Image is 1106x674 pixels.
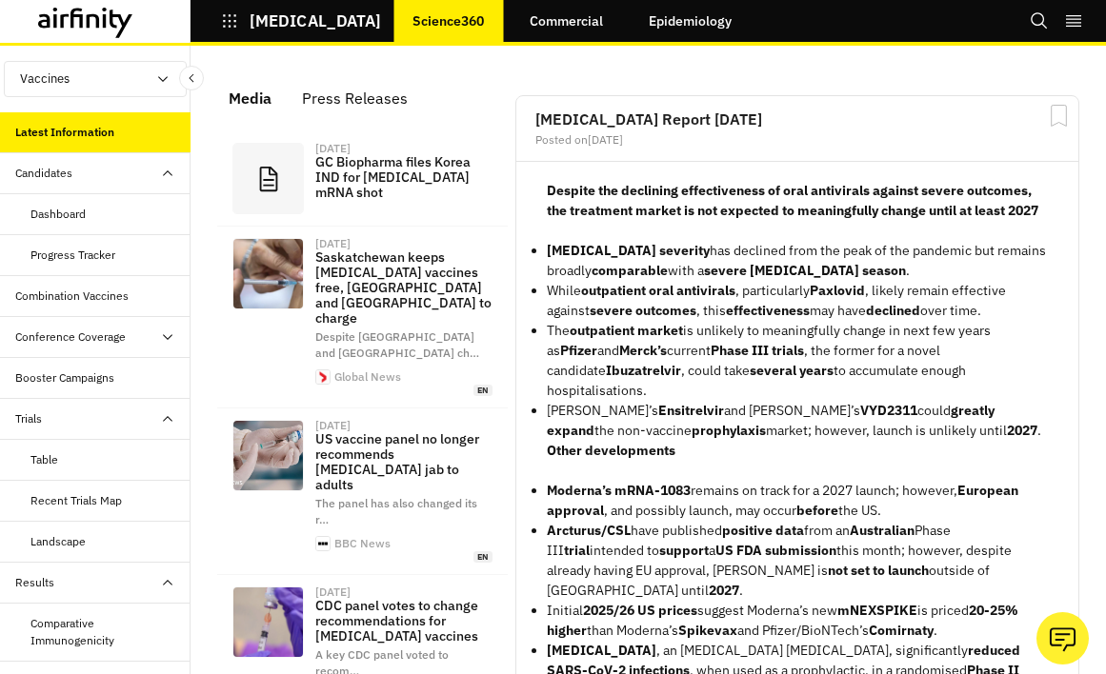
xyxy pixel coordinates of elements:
[15,369,114,387] div: Booster Campaigns
[1047,104,1071,128] svg: Bookmark Report
[581,282,735,299] strong: outpatient oral antivirals
[606,362,681,379] strong: Ibuzatrelvir
[217,227,508,408] a: [DATE]Saskatchewan keeps [MEDICAL_DATA] vaccines free, [GEOGRAPHIC_DATA] and [GEOGRAPHIC_DATA] to...
[535,134,1059,146] div: Posted on [DATE]
[860,402,917,419] strong: VYD2311
[30,451,58,468] div: Table
[1007,422,1037,439] strong: 2027
[547,281,1048,321] p: While , particularly , likely remain effective against , this may have over time.
[334,538,391,549] div: BBC News
[715,542,836,559] strong: US FDA submission
[590,302,633,319] strong: severe
[315,496,477,526] span: The panel has also changed its r …
[315,431,493,492] p: US vaccine panel no longer recommends [MEDICAL_DATA] jab to adults
[315,598,493,644] p: CDC panel votes to change recommendations for [MEDICAL_DATA] vaccines
[678,622,737,639] strong: Spikevax
[547,182,1038,219] strong: Despite the declining effectiveness of oral antivirals against severe outcomes, the treatment mar...
[315,154,493,200] p: GC Biopharma files Korea IND for [MEDICAL_DATA] mRNA shot
[547,601,1048,641] p: Initial suggest Moderna’s new is priced than Moderna’s and Pfizer/BioNTech’s .
[334,371,401,383] div: Global News
[592,262,668,279] strong: comparable
[15,574,54,591] div: Results
[547,442,675,459] strong: Other developments
[837,602,917,619] strong: mNEXSPIKE
[315,329,479,360] span: Despite [GEOGRAPHIC_DATA] and [GEOGRAPHIC_DATA] ch …
[1036,612,1089,664] button: Ask our analysts
[217,408,508,575] a: [DATE]US vaccine panel no longer recommends [MEDICAL_DATA] jab to adultsThe panel has also change...
[30,247,115,264] div: Progress Tracker
[547,242,710,259] strong: [MEDICAL_DATA] severity
[30,615,175,649] div: Comparative Immunogenicity
[547,401,1048,441] p: [PERSON_NAME]’s and [PERSON_NAME]’s could the non-vaccine market; however, launch is unlikely unt...
[619,342,667,359] strong: Merck’s
[692,422,766,439] strong: prophylaxis
[315,586,351,598] div: [DATE]
[547,522,631,539] strong: Arcturus/CSL
[564,542,590,559] strong: trial
[547,321,1048,401] p: The is unlikely to meaningfully change in next few years as and current , the former for a novel ...
[315,238,351,249] div: [DATE]
[796,502,838,519] strong: before
[704,262,906,279] strong: severe [MEDICAL_DATA] season
[635,302,696,319] strong: outcomes
[547,241,1048,281] p: has declined from the peak of the pandemic but remains broadly with a .
[1030,5,1049,37] button: Search
[570,322,683,339] strong: outpatient market
[535,111,1059,127] h2: [MEDICAL_DATA] Report [DATE]
[15,165,72,182] div: Candidates
[302,84,408,112] div: Press Releases
[547,482,691,499] strong: Moderna’s mRNA-1083
[315,420,351,431] div: [DATE]
[828,562,929,579] strong: not set to launch
[15,124,114,141] div: Latest Information
[866,302,920,319] strong: declined
[15,287,129,305] div: Combination Vaccines
[315,249,493,326] p: Saskatchewan keeps [MEDICAL_DATA] vaccines free, [GEOGRAPHIC_DATA] and [GEOGRAPHIC_DATA] to charge
[711,342,804,359] strong: Phase III trials
[547,642,656,659] strong: [MEDICAL_DATA]
[4,61,187,97] button: Vaccines
[316,537,330,550] img: apple-touch-icon.png
[315,143,351,154] div: [DATE]
[810,282,865,299] strong: Paxlovid
[658,402,724,419] strong: Ensitrelvir
[412,13,484,29] p: Science360
[15,410,42,427] div: Trials
[473,551,493,564] span: en
[30,533,86,550] div: Landscape
[229,84,271,112] div: Media
[233,421,303,490] img: 5537caa0-9599-11f0-bbd3-97206a9cd9e0.jpg
[30,206,86,223] div: Dashboard
[233,587,303,657] img: 1758322454433_nn_ath_covid_vaccine_panel_250919_1920x1080-5d9saf.jpg
[722,522,804,539] strong: positive data
[560,342,597,359] strong: Pfizer
[869,622,934,639] strong: Comirnaty
[659,542,709,559] strong: support
[726,302,810,319] strong: effectiveness
[221,5,381,37] button: [MEDICAL_DATA]
[583,602,697,619] strong: 2025/26 US prices
[473,385,493,397] span: en
[750,362,834,379] strong: several years
[850,522,915,539] strong: Australian
[709,582,739,599] strong: 2027
[316,370,330,384] img: 134ef81f5668dc78080f6bd19ca2310b
[15,328,126,346] div: Conference Coverage
[250,12,381,30] p: [MEDICAL_DATA]
[30,492,122,509] div: Recent Trials Map
[233,239,303,308] img: d1989a987d22767ef765ed99cbd12e1805396ee9d251d80e840f665660b9185f.jpg
[179,66,204,90] button: Close Sidebar
[547,481,1048,521] p: remains on track for a 2027 launch; however, , and possibly launch, may occur the US.
[547,521,1048,601] p: have published from an Phase III intended to a this month; however, despite already having EU app...
[217,131,508,227] a: [DATE]GC Biopharma files Korea IND for [MEDICAL_DATA] mRNA shot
